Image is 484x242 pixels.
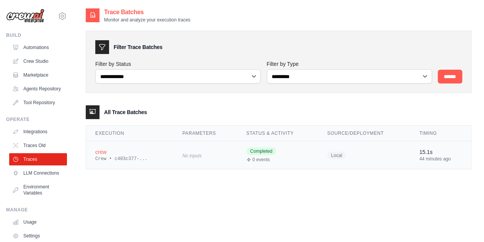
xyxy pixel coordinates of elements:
label: Filter by Status [95,60,261,68]
th: Timing [410,126,471,141]
th: Execution [86,126,173,141]
div: Operate [6,116,67,123]
a: LLM Connections [9,167,67,179]
div: crew [95,148,164,156]
iframe: Chat Widget [446,205,484,242]
span: Completed [246,147,276,155]
span: No inputs [183,153,202,159]
div: 44 minutes ago [419,156,462,162]
tr: View details for crew execution [86,141,471,169]
a: Tool Repository [9,96,67,109]
div: Manage [6,207,67,213]
div: No inputs [183,150,228,160]
a: Crew Studio [9,55,67,67]
a: Environment Variables [9,181,67,199]
span: 0 events [253,157,270,163]
a: Usage [9,216,67,228]
a: Settings [9,230,67,242]
div: Build [6,32,67,38]
a: Marketplace [9,69,67,81]
a: Agents Repository [9,83,67,95]
h3: All Trace Batches [104,108,147,116]
h3: Filter Trace Batches [114,43,162,51]
label: Filter by Type [267,60,432,68]
a: Automations [9,41,67,54]
th: Status & Activity [237,126,318,141]
a: Traces Old [9,139,67,152]
h2: Trace Batches [104,8,190,17]
div: 15.1s [419,148,462,156]
a: Integrations [9,126,67,138]
div: Crew • c403c377-... [95,156,164,162]
p: Monitor and analyze your execution traces [104,17,190,23]
th: Source/Deployment [318,126,410,141]
span: Local [327,152,346,159]
th: Parameters [173,126,237,141]
a: Traces [9,153,67,165]
img: Logo [6,9,44,23]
